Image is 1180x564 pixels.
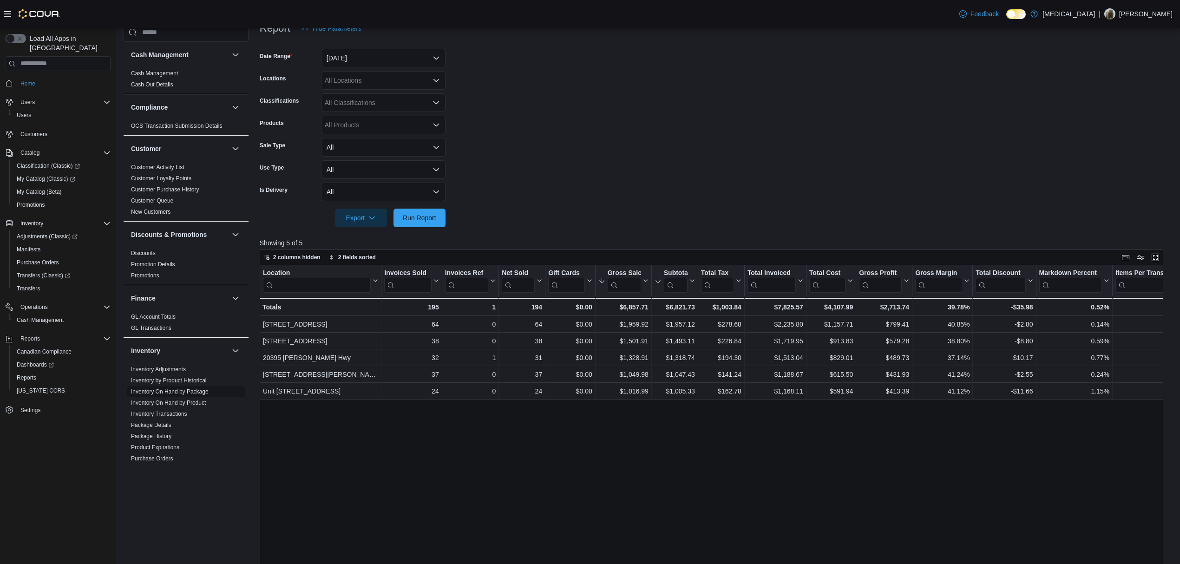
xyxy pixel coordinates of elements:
div: $1,959.92 [598,319,649,330]
span: Export [341,209,381,227]
span: Dashboards [13,359,111,370]
button: Users [2,96,114,109]
div: Total Tax [701,269,734,277]
span: Catalog [17,147,111,158]
label: Sale Type [260,142,285,149]
div: $1,003.84 [701,302,741,313]
button: Invoices Sold [384,269,439,292]
div: Discounts & Promotions [124,248,249,285]
button: Cash Management [131,50,228,59]
div: 0 [445,319,495,330]
p: | [1099,8,1101,20]
div: Gross Sales [608,269,641,292]
button: Invoices Ref [445,269,495,292]
div: Cash Management [124,68,249,94]
a: Classification (Classic) [13,160,84,171]
a: Inventory On Hand by Product [131,400,206,406]
div: $1,493.11 [655,335,695,347]
a: Dashboards [13,359,58,370]
a: New Customers [131,209,170,215]
div: Net Sold [502,269,535,292]
div: 31 [502,352,542,363]
a: My Catalog (Classic) [13,173,79,184]
a: My Catalog (Beta) [13,186,66,197]
a: Adjustments (Classic) [13,231,81,242]
span: Reports [17,374,36,381]
div: $1,328.91 [598,352,649,363]
div: $0.00 [548,319,592,330]
label: Is Delivery [260,186,288,194]
span: Transfers (Classic) [17,272,70,279]
a: Inventory by Product Historical [131,377,207,384]
label: Date Range [260,52,293,60]
a: Customer Loyalty Points [131,175,191,182]
div: Total Invoiced [747,269,796,292]
a: GL Transactions [131,325,171,331]
span: Dashboards [17,361,54,368]
span: New Customers [131,208,170,216]
div: 38.80% [915,335,970,347]
div: Inventory [124,364,249,490]
span: My Catalog (Classic) [17,175,75,183]
div: 64 [502,319,542,330]
div: $7,825.57 [747,302,803,313]
span: Catalog [20,149,39,157]
button: Gross Profit [859,269,909,292]
span: Classification (Classic) [17,162,80,170]
a: Canadian Compliance [13,346,75,357]
span: Cash Management [13,315,111,326]
span: [US_STATE] CCRS [17,387,65,394]
span: 2 fields sorted [338,254,376,261]
div: $0.00 [548,302,592,313]
span: Manifests [17,246,40,253]
a: OCS Transaction Submission Details [131,123,223,129]
a: Product Expirations [131,444,179,451]
a: Promotions [131,272,159,279]
div: Location [263,269,371,277]
button: Total Cost [809,269,853,292]
div: Total Cost [809,269,846,277]
div: 195 [384,302,439,313]
button: Open list of options [433,77,440,84]
h3: Report [260,23,290,34]
div: Invoices Ref [445,269,488,277]
div: $0.00 [548,335,592,347]
button: Users [9,109,114,122]
div: -$35.98 [976,302,1033,313]
a: Inventory Transactions [131,411,187,417]
a: Manifests [13,244,44,255]
span: Cash Management [131,70,178,77]
a: My Catalog (Classic) [9,172,114,185]
div: 38 [502,335,542,347]
div: Subtotal [664,269,688,292]
div: $194.30 [701,352,741,363]
a: GL Account Totals [131,314,176,320]
button: Inventory [2,217,114,230]
a: Cash Out Details [131,81,173,88]
button: Transfers [9,282,114,295]
button: 2 fields sorted [325,252,380,263]
div: $579.28 [859,335,909,347]
button: Reports [17,333,44,344]
h3: Inventory [131,346,160,355]
button: Home [2,77,114,90]
a: Adjustments (Classic) [9,230,114,243]
span: Customer Queue [131,197,173,204]
button: Reports [2,332,114,345]
a: Reports [13,372,40,383]
button: Discounts & Promotions [131,230,228,239]
button: Gift Cards [548,269,592,292]
span: Reports [17,333,111,344]
h3: Discounts & Promotions [131,230,207,239]
span: GL Account Totals [131,313,176,321]
div: Total Tax [701,269,734,292]
a: Home [17,78,39,89]
div: Net Sold [502,269,535,277]
a: [US_STATE] CCRS [13,385,69,396]
div: Gift Card Sales [548,269,585,292]
span: Purchase Orders [17,259,59,266]
a: Cash Management [13,315,67,326]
